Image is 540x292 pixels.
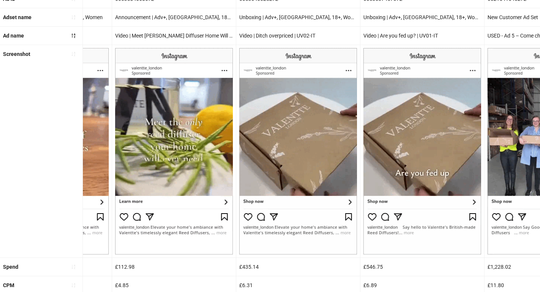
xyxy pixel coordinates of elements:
[360,27,484,45] div: Video | Are you fed up? | UV01-IT
[112,8,236,26] div: Announcement | Adv+, [GEOGRAPHIC_DATA], 18+, Women
[71,283,76,288] span: sort-ascending
[71,15,76,20] span: sort-ascending
[236,27,360,45] div: Video | Ditch overpriced | UV02-IT
[115,48,233,254] img: Screenshot 6653584068672
[239,48,357,254] img: Screenshot 6653640025272
[71,264,76,269] span: sort-ascending
[360,8,484,26] div: Unboxing | Adv+, [GEOGRAPHIC_DATA], 18+, Women
[112,258,236,276] div: £112.98
[3,264,18,270] b: Spend
[236,258,360,276] div: £435.14
[363,48,481,254] img: Screenshot 6653637457072
[112,27,236,45] div: Video | Meet [PERSON_NAME] Diffuser Home Will Ever Need | AVF01
[3,51,30,57] b: Screenshot
[71,33,76,38] span: sort-descending
[236,8,360,26] div: Unboxing | Adv+, [GEOGRAPHIC_DATA], 18+, Women
[3,282,14,288] b: CPM
[360,258,484,276] div: £546.75
[3,33,24,39] b: Ad name
[3,14,31,20] b: Adset name
[71,51,76,57] span: sort-ascending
